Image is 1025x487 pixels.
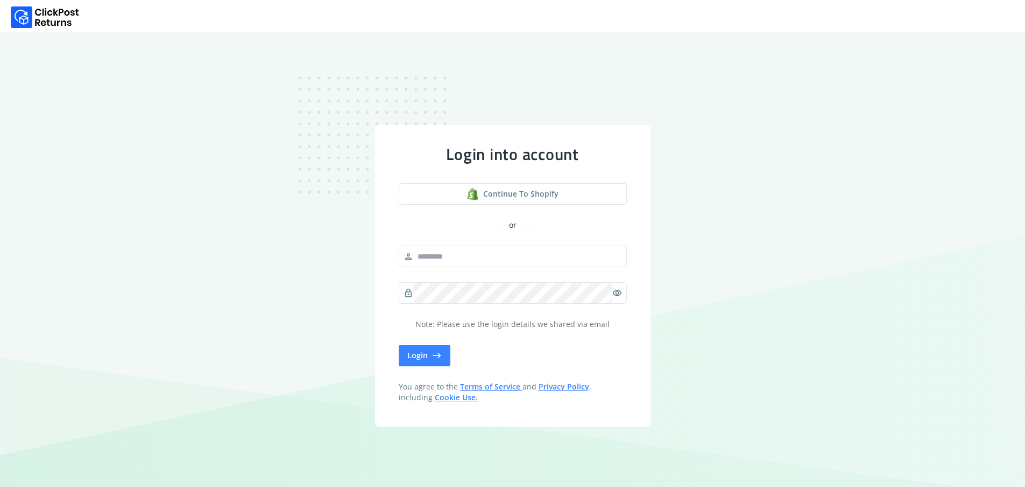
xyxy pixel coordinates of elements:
[399,220,627,231] div: or
[460,381,522,392] a: Terms of Service
[612,286,622,301] span: visibility
[399,183,627,205] a: shopify logoContinue to shopify
[539,381,589,392] a: Privacy Policy
[404,249,413,264] span: person
[404,286,413,301] span: lock
[399,319,627,330] p: Note: Please use the login details we shared via email
[399,345,450,366] button: Login east
[435,392,478,402] a: Cookie Use.
[432,348,442,363] span: east
[399,183,627,205] button: Continue to shopify
[11,6,79,28] img: Logo
[466,188,479,200] img: shopify logo
[399,381,627,403] span: You agree to the and , including
[399,144,627,164] div: Login into account
[483,189,559,199] span: Continue to shopify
